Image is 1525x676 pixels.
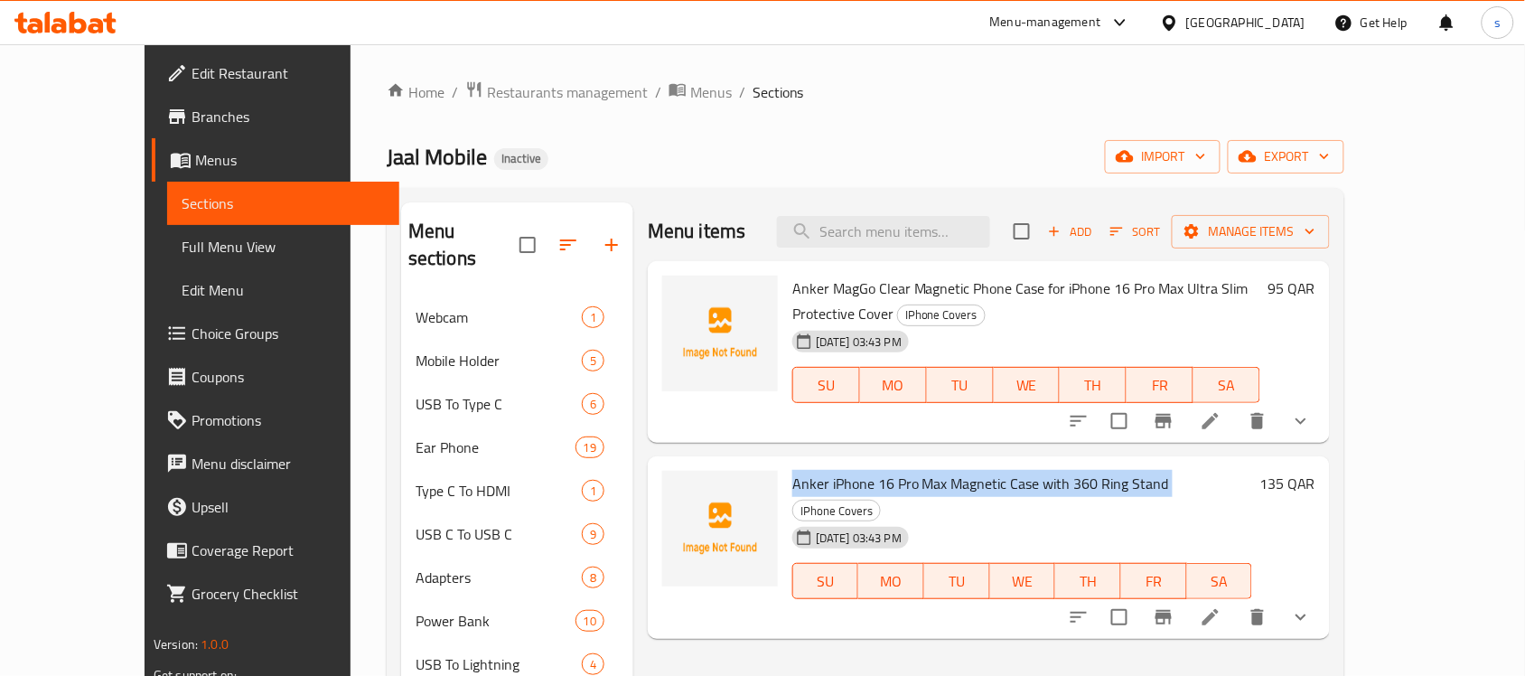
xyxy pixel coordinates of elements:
[1187,563,1253,599] button: SA
[924,563,990,599] button: TU
[1001,372,1053,399] span: WE
[583,569,603,587] span: 8
[152,442,399,485] a: Menu disclaimer
[1099,218,1172,246] span: Sort items
[182,236,385,258] span: Full Menu View
[1279,596,1323,639] button: show more
[192,540,385,561] span: Coverage Report
[154,633,198,656] span: Version:
[494,148,548,170] div: Inactive
[401,469,633,512] div: Type C To HDMI1
[792,563,859,599] button: SU
[401,512,633,556] div: USB C To USB C9
[865,568,917,595] span: MO
[1279,399,1323,443] button: show more
[934,372,987,399] span: TU
[576,613,603,630] span: 10
[408,218,519,272] h2: Menu sections
[662,471,778,587] img: Anker iPhone 16 Pro Max Magnetic Case with 360 Ring Stand
[1200,606,1221,628] a: Edit menu item
[1259,471,1315,496] h6: 135 QAR
[1201,372,1253,399] span: SA
[792,367,860,403] button: SU
[575,610,604,632] div: items
[1228,140,1344,174] button: export
[416,393,582,415] span: USB To Type C
[509,226,547,264] span: Select all sections
[401,426,633,469] div: Ear Phone19
[1119,146,1206,168] span: import
[1236,596,1279,639] button: delete
[167,268,399,312] a: Edit Menu
[867,372,920,399] span: MO
[1128,568,1180,595] span: FR
[416,653,582,675] span: USB To Lightning
[927,367,994,403] button: TU
[1106,218,1165,246] button: Sort
[583,352,603,370] span: 5
[800,568,852,595] span: SU
[997,568,1049,595] span: WE
[401,296,633,339] div: Webcam1
[662,276,778,391] img: Anker MagGo Clear Magnetic Phone Case for iPhone 16 Pro Max Ultra Slim Protective Cover
[1268,276,1315,301] h6: 95 QAR
[590,223,633,267] button: Add section
[1060,367,1127,403] button: TH
[1290,606,1312,628] svg: Show Choices
[583,309,603,326] span: 1
[1057,596,1100,639] button: sort-choices
[195,149,385,171] span: Menus
[1200,410,1221,432] a: Edit menu item
[1494,13,1501,33] span: s
[1194,568,1246,595] span: SA
[582,653,604,675] div: items
[387,81,444,103] a: Home
[1057,399,1100,443] button: sort-choices
[1193,367,1260,403] button: SA
[416,480,582,502] span: Type C To HDMI
[192,409,385,431] span: Promotions
[931,568,983,595] span: TU
[416,437,575,458] div: Ear Phone
[583,526,603,543] span: 9
[192,453,385,474] span: Menu disclaimer
[1242,146,1330,168] span: export
[192,496,385,518] span: Upsell
[416,567,582,588] span: Adapters
[1055,563,1121,599] button: TH
[152,95,399,138] a: Branches
[401,339,633,382] div: Mobile Holder5
[152,138,399,182] a: Menus
[182,279,385,301] span: Edit Menu
[777,216,990,248] input: search
[182,192,385,214] span: Sections
[583,483,603,500] span: 1
[583,396,603,413] span: 6
[1100,402,1138,440] span: Select to update
[990,12,1101,33] div: Menu-management
[1134,372,1186,399] span: FR
[669,80,732,104] a: Menus
[401,556,633,599] div: Adapters8
[1142,399,1185,443] button: Branch-specific-item
[1236,399,1279,443] button: delete
[897,305,986,326] div: IPhone Covers
[655,81,661,103] li: /
[487,81,648,103] span: Restaurants management
[809,530,909,547] span: [DATE] 03:43 PM
[809,333,909,351] span: [DATE] 03:43 PM
[1067,372,1119,399] span: TH
[416,350,582,371] span: Mobile Holder
[152,572,399,615] a: Grocery Checklist
[690,81,732,103] span: Menus
[152,485,399,529] a: Upsell
[1041,218,1099,246] span: Add item
[192,323,385,344] span: Choice Groups
[416,523,582,545] span: USB C To USB C
[582,393,604,415] div: items
[739,81,745,103] li: /
[898,305,985,325] span: IPhone Covers
[401,599,633,643] div: Power Bank10
[152,529,399,572] a: Coverage Report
